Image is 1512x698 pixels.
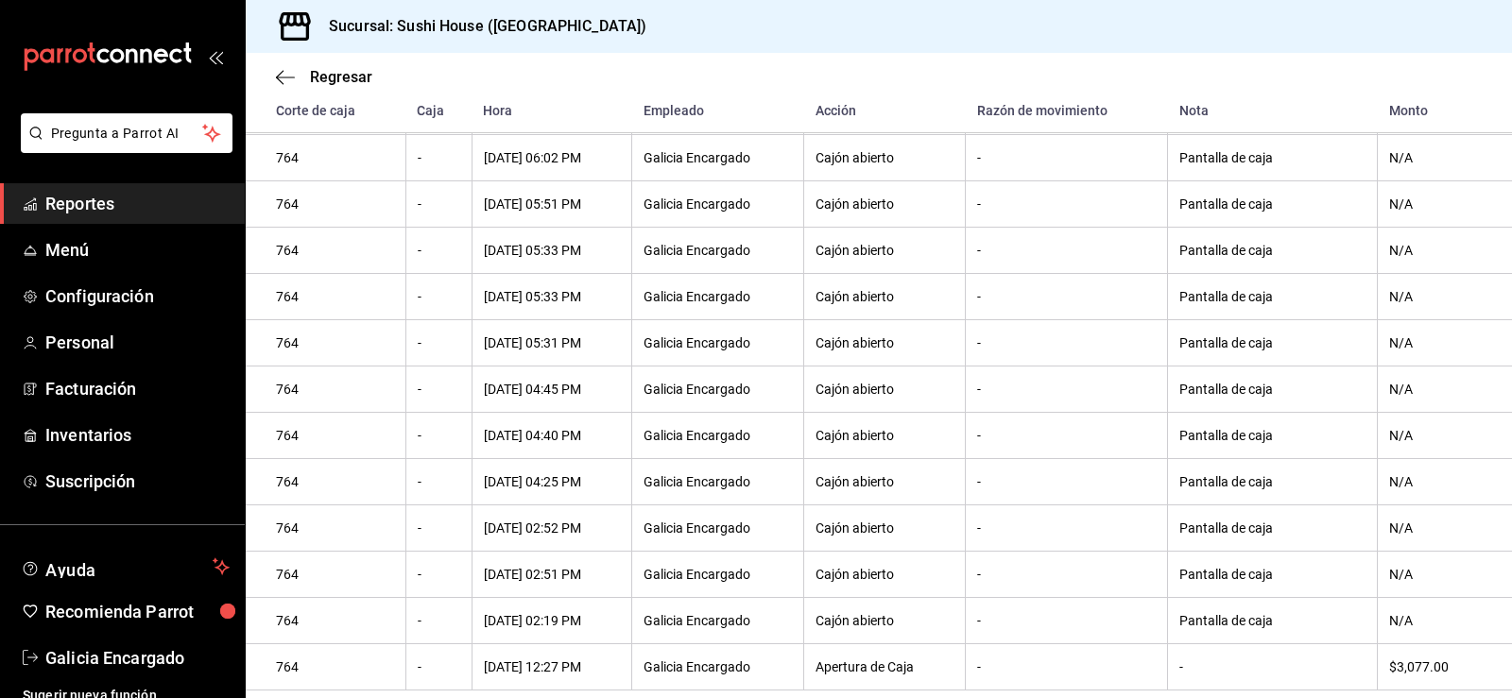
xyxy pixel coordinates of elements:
[977,289,1156,304] div: -
[816,335,954,350] div: Cajón abierto
[418,659,460,674] div: -
[1179,335,1366,350] div: Pantalla de caja
[45,599,230,624] span: Recomienda Parrot
[276,613,394,628] div: 764
[977,520,1156,536] div: -
[418,474,460,489] div: -
[644,613,792,628] div: Galicia Encargado
[276,567,394,582] div: 764
[1179,428,1366,443] div: Pantalla de caja
[484,196,620,212] div: [DATE] 05:51 PM
[483,103,620,118] div: Hora
[418,335,460,350] div: -
[1179,659,1366,674] div: -
[816,520,954,536] div: Cajón abierto
[484,520,620,536] div: [DATE] 02:52 PM
[418,520,460,536] div: -
[1179,613,1366,628] div: Pantalla de caja
[276,382,394,397] div: 764
[45,468,230,494] span: Suscripción
[276,150,394,165] div: 764
[816,659,954,674] div: Apertura de Caja
[644,150,792,165] div: Galicia Encargado
[1389,659,1482,674] div: $3,077.00
[977,382,1156,397] div: -
[1389,335,1482,350] div: N/A
[977,428,1156,443] div: -
[484,567,620,582] div: [DATE] 02:51 PM
[644,520,792,536] div: Galicia Encargado
[644,243,792,258] div: Galicia Encargado
[418,243,460,258] div: -
[45,645,230,671] span: Galicia Encargado
[977,567,1156,582] div: -
[1389,428,1482,443] div: N/A
[1389,103,1482,118] div: Monto
[1389,520,1482,536] div: N/A
[644,335,792,350] div: Galicia Encargado
[644,289,792,304] div: Galicia Encargado
[1179,520,1366,536] div: Pantalla de caja
[644,196,792,212] div: Galicia Encargado
[45,330,230,355] span: Personal
[977,150,1156,165] div: -
[1389,382,1482,397] div: N/A
[484,335,620,350] div: [DATE] 05:31 PM
[1179,243,1366,258] div: Pantalla de caja
[816,428,954,443] div: Cajón abierto
[208,49,223,64] button: open_drawer_menu
[1179,567,1366,582] div: Pantalla de caja
[977,659,1156,674] div: -
[816,196,954,212] div: Cajón abierto
[45,376,230,401] span: Facturación
[418,428,460,443] div: -
[418,567,460,582] div: -
[418,613,460,628] div: -
[644,428,792,443] div: Galicia Encargado
[644,103,793,118] div: Empleado
[816,567,954,582] div: Cajón abierto
[484,613,620,628] div: [DATE] 02:19 PM
[816,103,954,118] div: Acción
[21,113,232,153] button: Pregunta a Parrot AI
[816,613,954,628] div: Cajón abierto
[1389,243,1482,258] div: N/A
[816,382,954,397] div: Cajón abierto
[484,428,620,443] div: [DATE] 04:40 PM
[484,150,620,165] div: [DATE] 06:02 PM
[276,474,394,489] div: 764
[276,335,394,350] div: 764
[484,474,620,489] div: [DATE] 04:25 PM
[816,289,954,304] div: Cajón abierto
[816,243,954,258] div: Cajón abierto
[1179,474,1366,489] div: Pantalla de caja
[276,196,394,212] div: 764
[51,124,203,144] span: Pregunta a Parrot AI
[45,237,230,263] span: Menú
[1179,150,1366,165] div: Pantalla de caja
[13,137,232,157] a: Pregunta a Parrot AI
[977,613,1156,628] div: -
[977,474,1156,489] div: -
[1389,613,1482,628] div: N/A
[276,103,394,118] div: Corte de caja
[276,289,394,304] div: 764
[977,243,1156,258] div: -
[644,474,792,489] div: Galicia Encargado
[484,659,620,674] div: [DATE] 12:27 PM
[310,68,372,86] span: Regresar
[314,15,646,38] h3: Sucursal: Sushi House ([GEOGRAPHIC_DATA])
[45,555,205,578] span: Ayuda
[418,382,460,397] div: -
[276,68,372,86] button: Regresar
[1389,196,1482,212] div: N/A
[418,289,460,304] div: -
[644,659,792,674] div: Galicia Encargado
[644,567,792,582] div: Galicia Encargado
[484,382,620,397] div: [DATE] 04:45 PM
[816,150,954,165] div: Cajón abierto
[1179,289,1366,304] div: Pantalla de caja
[418,150,460,165] div: -
[977,335,1156,350] div: -
[1179,196,1366,212] div: Pantalla de caja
